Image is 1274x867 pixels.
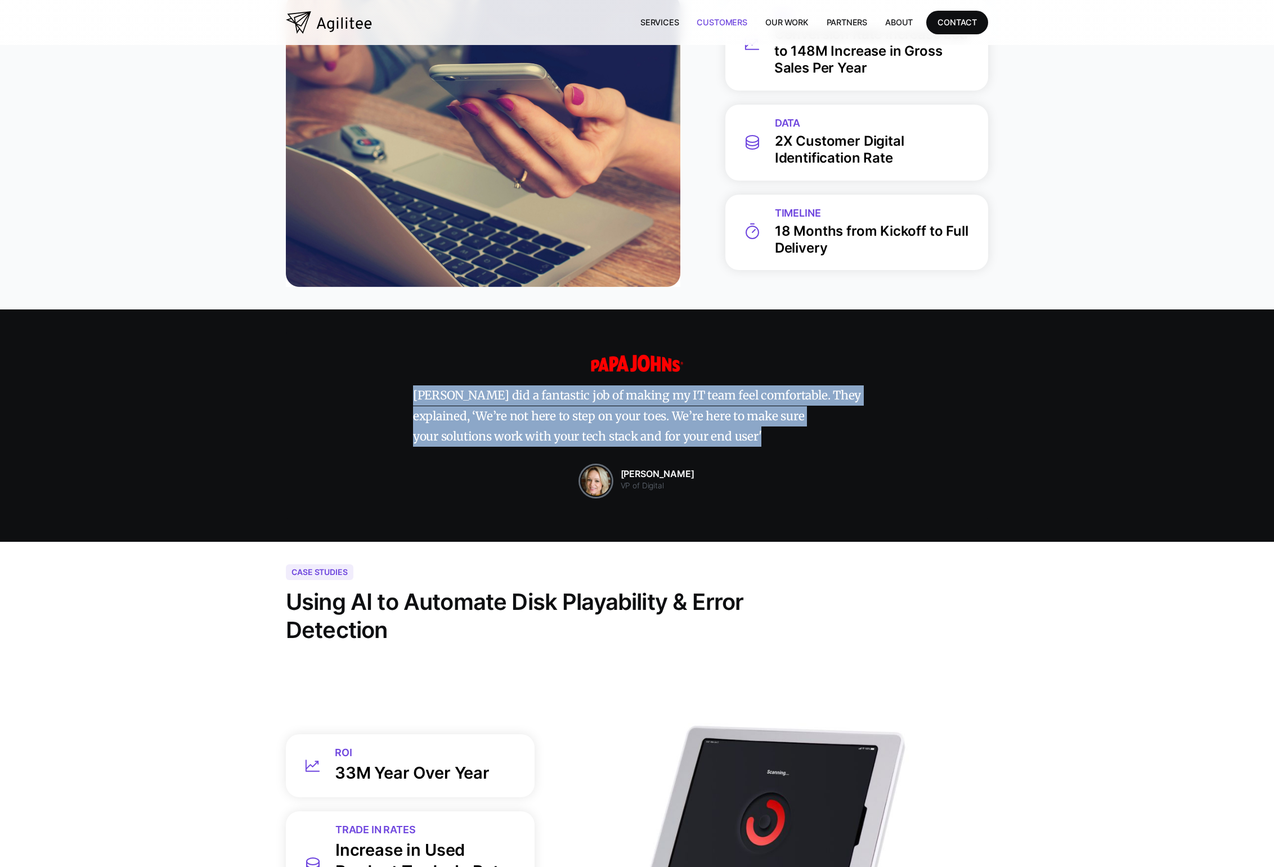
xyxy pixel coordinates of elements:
h1: Using AI to Automate Disk Playability & Error Detection [286,588,777,644]
div: 2X Customer Digital Identification Rate [775,133,970,167]
a: Our Work [756,11,818,34]
div: ROI [335,748,352,758]
div: CONTACT [937,15,977,29]
div: Conversion Rate Increase Led to 148M Increase in Gross Sales Per Year [774,26,970,77]
a: About [876,11,922,34]
div: 33M Year Over Year [335,762,490,784]
p: [PERSON_NAME] did a fantastic job of making my IT team feel comfortable. They explained, ‘We’re n... [413,385,861,447]
div: Case Studies [286,564,353,580]
a: home [286,11,372,34]
a: Partners [818,11,877,34]
div: TIMELINE [775,208,821,218]
div: TRADE IN RATES [335,825,416,835]
a: CONTACT [926,11,988,34]
strong: [PERSON_NAME] [621,468,694,479]
a: Services [631,11,688,34]
div: DATA [775,118,800,128]
div: 18 Months from Kickoff to Full Delivery [775,223,970,257]
a: Customers [688,11,756,34]
div: VP of Digital [621,479,694,493]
